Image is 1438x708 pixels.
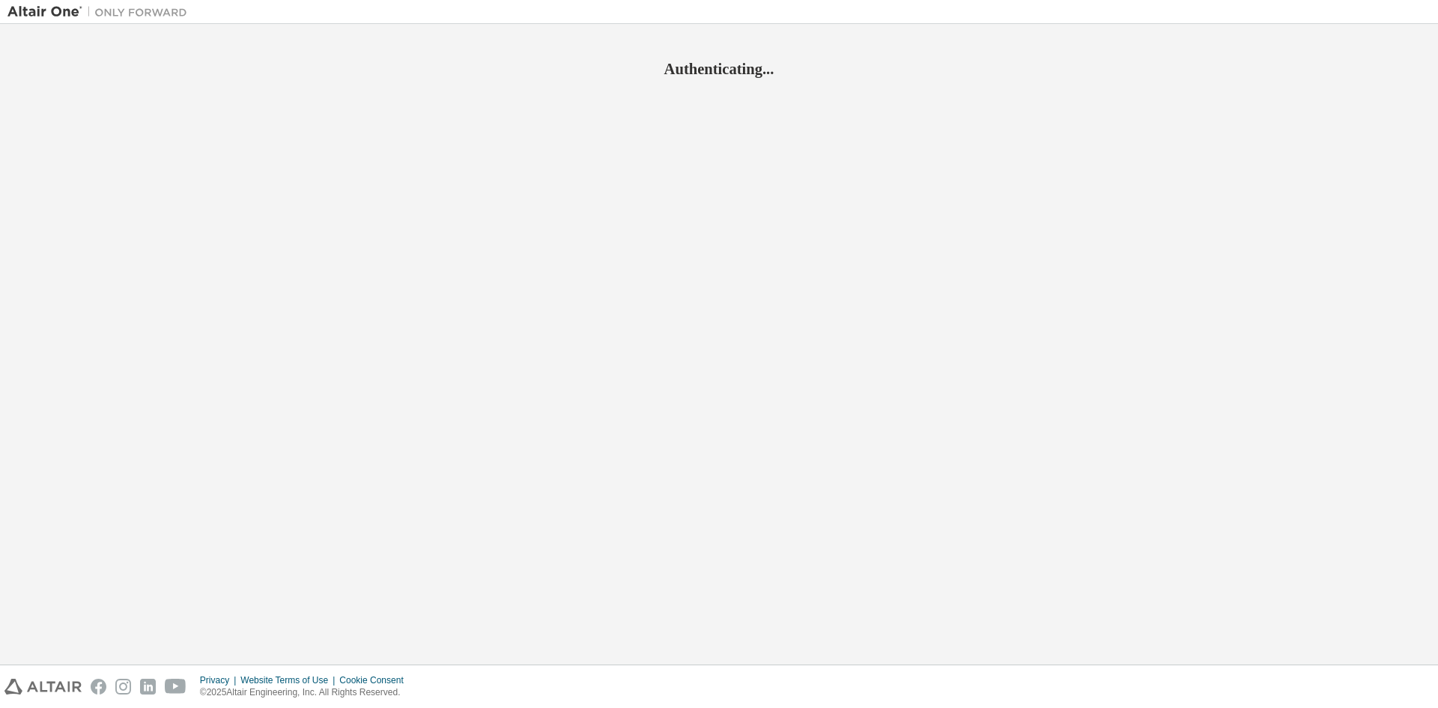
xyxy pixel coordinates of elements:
[91,679,106,695] img: facebook.svg
[240,674,339,686] div: Website Terms of Use
[165,679,186,695] img: youtube.svg
[339,674,412,686] div: Cookie Consent
[115,679,131,695] img: instagram.svg
[7,59,1431,79] h2: Authenticating...
[140,679,156,695] img: linkedin.svg
[200,674,240,686] div: Privacy
[7,4,195,19] img: Altair One
[4,679,82,695] img: altair_logo.svg
[200,686,413,699] p: © 2025 Altair Engineering, Inc. All Rights Reserved.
